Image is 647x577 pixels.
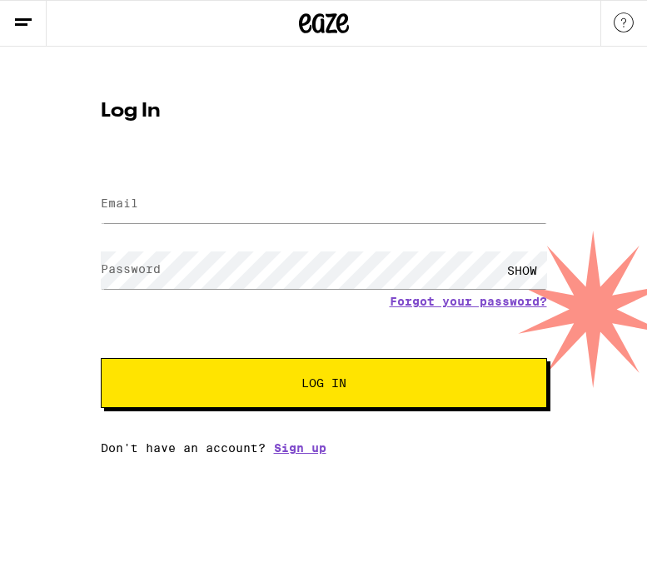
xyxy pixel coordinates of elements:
[101,358,547,408] button: Log In
[301,377,346,389] span: Log In
[101,102,547,122] h1: Log In
[390,295,547,308] a: Forgot your password?
[101,441,547,455] div: Don't have an account?
[101,196,138,210] label: Email
[101,262,161,276] label: Password
[497,251,547,289] div: SHOW
[274,441,326,455] a: Sign up
[101,186,547,223] input: Email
